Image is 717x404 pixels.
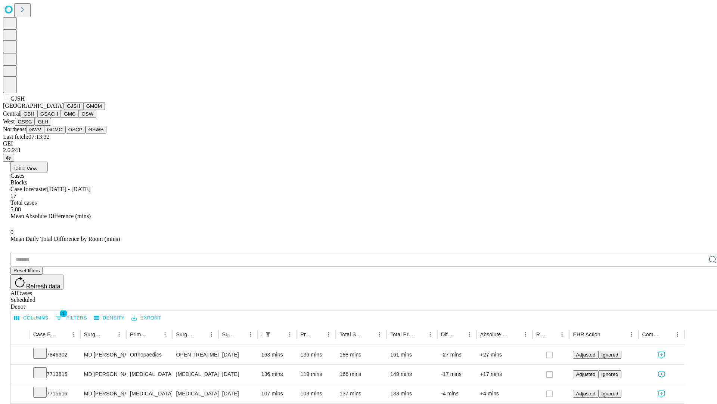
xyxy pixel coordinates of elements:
[339,384,383,403] div: 137 mins
[598,390,621,398] button: Ignored
[44,126,65,134] button: GCMC
[83,102,105,110] button: GMCM
[10,162,48,172] button: Table View
[245,329,256,340] button: Menu
[15,368,26,381] button: Expand
[10,95,25,102] span: GJSH
[176,365,214,384] div: [MEDICAL_DATA]
[480,345,529,364] div: +27 mins
[3,134,50,140] span: Last fetch: 07:13:32
[222,331,234,337] div: Surgery Date
[573,351,598,359] button: Adjusted
[114,329,124,340] button: Menu
[37,110,61,118] button: GSACH
[10,213,91,219] span: Mean Absolute Difference (mins)
[10,275,63,290] button: Refresh data
[672,329,683,340] button: Menu
[222,384,254,403] div: [DATE]
[415,329,425,340] button: Sort
[15,388,26,401] button: Expand
[323,329,334,340] button: Menu
[92,312,127,324] button: Density
[33,365,77,384] div: 7713815
[274,329,285,340] button: Sort
[84,331,103,337] div: Surgeon Name
[176,345,214,364] div: OPEN TREATMENT [MEDICAL_DATA]
[13,268,40,273] span: Reset filters
[84,345,122,364] div: MD [PERSON_NAME] [PERSON_NAME]
[390,345,434,364] div: 161 mins
[576,391,595,397] span: Adjusted
[339,331,363,337] div: Total Scheduled Duration
[3,102,64,109] span: [GEOGRAPHIC_DATA]
[33,384,77,403] div: 7715616
[301,384,332,403] div: 103 mins
[61,110,78,118] button: GMC
[263,329,273,340] button: Show filters
[464,329,475,340] button: Menu
[130,365,168,384] div: [MEDICAL_DATA]
[3,126,26,132] span: Northeast
[285,329,295,340] button: Menu
[601,329,612,340] button: Sort
[130,345,168,364] div: Orthopaedics
[601,391,618,397] span: Ignored
[58,329,68,340] button: Sort
[339,345,383,364] div: 188 mins
[626,329,637,340] button: Menu
[573,370,598,378] button: Adjusted
[520,329,531,340] button: Menu
[3,140,714,147] div: GEI
[86,126,107,134] button: GSWB
[425,329,435,340] button: Menu
[84,365,122,384] div: MD [PERSON_NAME] E Md
[10,199,37,206] span: Total cases
[261,345,293,364] div: 163 mins
[390,331,414,337] div: Total Predicted Duration
[576,371,595,377] span: Adjusted
[662,329,672,340] button: Sort
[222,345,254,364] div: [DATE]
[235,329,245,340] button: Sort
[301,331,313,337] div: Predicted In Room Duration
[21,110,37,118] button: GBH
[53,312,89,324] button: Show filters
[3,147,714,154] div: 2.0.241
[130,312,163,324] button: Export
[441,345,473,364] div: -27 mins
[390,365,434,384] div: 149 mins
[339,365,383,384] div: 166 mins
[26,283,60,290] span: Refresh data
[3,118,15,125] span: West
[79,110,97,118] button: OSW
[26,126,44,134] button: GWV
[10,236,120,242] span: Mean Daily Total Difference by Room (mins)
[60,310,67,317] span: 1
[206,329,217,340] button: Menu
[64,102,83,110] button: GJSH
[546,329,557,340] button: Sort
[68,329,78,340] button: Menu
[576,352,595,358] span: Adjusted
[301,365,332,384] div: 119 mins
[130,331,149,337] div: Primary Service
[441,384,473,403] div: -4 mins
[454,329,464,340] button: Sort
[15,349,26,362] button: Expand
[130,384,168,403] div: [MEDICAL_DATA]
[84,384,122,403] div: MD [PERSON_NAME] E Md
[390,384,434,403] div: 133 mins
[3,154,14,162] button: @
[261,384,293,403] div: 107 mins
[480,384,529,403] div: +4 mins
[313,329,323,340] button: Sort
[301,345,332,364] div: 136 mins
[573,390,598,398] button: Adjusted
[13,166,37,171] span: Table View
[441,365,473,384] div: -17 mins
[12,312,50,324] button: Select columns
[10,267,43,275] button: Reset filters
[15,118,35,126] button: OSSC
[149,329,160,340] button: Sort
